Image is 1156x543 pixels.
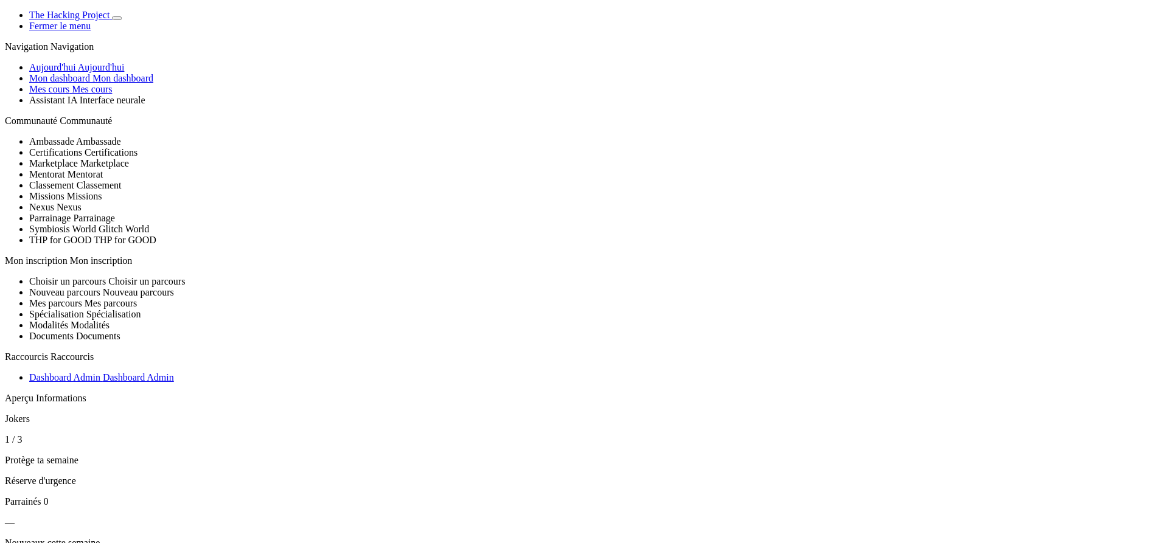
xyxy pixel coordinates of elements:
[112,16,122,20] button: Basculer de thème
[76,136,121,147] span: Ambassade
[29,372,100,382] span: Dashboard Admin
[29,235,156,245] span: THP for GOOD THP for GOOD
[80,95,145,105] span: Interface neurale
[50,351,94,362] span: Raccourcis
[5,434,1151,445] p: 1 / 3
[94,235,156,245] span: THP for GOOD
[29,73,90,83] span: Mon dashboard
[29,331,74,341] span: Documents
[57,202,82,212] span: Nexus
[29,320,68,330] span: Modalités
[29,147,82,157] span: Certifications
[29,224,149,234] span: Symbiosis World Glitch World
[29,21,91,31] a: Fermer le menu
[50,41,94,52] span: Navigation
[5,413,30,424] span: Jokers
[73,213,114,223] span: Parrainage
[29,276,106,286] span: Choisir un parcours
[44,496,49,507] span: 0
[5,41,48,52] span: Navigation
[29,224,96,234] span: Symbiosis World
[29,180,74,190] span: Classement
[71,320,110,330] span: Modalités
[29,136,74,147] span: Ambassade
[103,372,174,382] span: Dashboard Admin
[29,73,153,83] a: Mon dashboard Mon dashboard
[29,191,102,201] span: Missions Missions
[29,95,77,105] span: Assistant IA
[29,10,112,20] a: The Hacking Project
[29,169,65,179] span: Mentorat
[29,158,78,168] span: Marketplace
[29,158,129,168] span: Marketplace Marketplace
[29,202,54,212] span: Nexus
[5,116,57,126] span: Communauté
[29,372,174,382] a: Dashboard Admin Dashboard Admin
[68,169,103,179] span: Mentorat
[85,147,138,157] span: Certifications
[29,235,92,245] span: THP for GOOD
[77,180,122,190] span: Classement
[29,320,110,330] span: Modalités Modalités
[29,276,185,286] span: Choisir un parcours Choisir un parcours
[5,255,68,266] span: Mon inscription
[29,298,137,308] span: Mes parcours Mes parcours
[108,276,185,286] span: Choisir un parcours
[86,309,141,319] span: Spécialisation
[29,169,103,179] span: Mentorat Mentorat
[5,517,1151,528] p: —
[29,136,121,147] span: Ambassade Ambassade
[29,84,69,94] span: Mes cours
[5,476,1151,486] p: Réserve d'urgence
[29,298,82,308] span: Mes parcours
[5,455,1151,466] p: Protège ta semaine
[29,331,120,341] span: Documents Documents
[29,309,141,319] span: Spécialisation Spécialisation
[29,10,110,20] span: The Hacking Project
[76,331,120,341] span: Documents
[29,191,64,201] span: Missions
[5,351,48,362] span: Raccourcis
[103,287,174,297] span: Nouveau parcours
[78,62,125,72] span: Aujourd'hui
[29,213,115,223] span: Parrainage Parrainage
[29,202,82,212] span: Nexus Nexus
[29,62,76,72] span: Aujourd'hui
[99,224,149,234] span: Glitch World
[85,298,138,308] span: Mes parcours
[29,309,84,319] span: Spécialisation
[29,147,138,157] span: Certifications Certifications
[29,180,122,190] span: Classement Classement
[29,287,174,297] span: Nouveau parcours Nouveau parcours
[72,84,112,94] span: Mes cours
[60,116,112,126] span: Communauté
[29,95,145,105] span: Assistant IA Interface neurale
[29,213,71,223] span: Parrainage
[5,496,41,507] span: Parrainés
[36,393,86,403] span: Informations
[80,158,129,168] span: Marketplace
[67,191,102,201] span: Missions
[5,393,33,403] span: Aperçu
[92,73,153,83] span: Mon dashboard
[70,255,133,266] span: Mon inscription
[29,62,124,72] a: Aujourd'hui Aujourd'hui
[29,84,112,94] a: Mes cours Mes cours
[29,287,100,297] span: Nouveau parcours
